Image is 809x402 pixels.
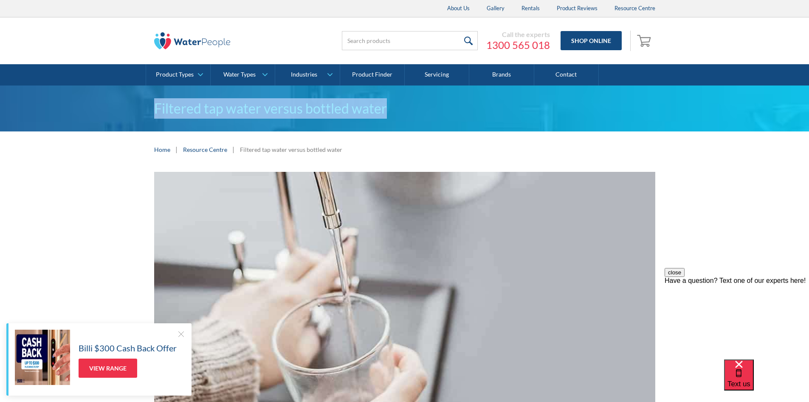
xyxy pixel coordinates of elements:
[211,64,275,86] a: Water Types
[469,64,534,86] a: Brands
[223,71,256,78] div: Water Types
[240,145,342,154] div: Filtered tap water versus bottled water
[79,342,177,354] h5: Billi $300 Cash Back Offer
[275,64,339,86] a: Industries
[154,98,655,119] h1: Filtered tap water versus bottled water
[486,39,550,51] a: 1300 565 018
[154,32,231,49] img: The Water People
[561,31,622,50] a: Shop Online
[340,64,405,86] a: Product Finder
[15,330,70,385] img: Billi $300 Cash Back Offer
[665,268,809,370] iframe: podium webchat widget prompt
[486,30,550,39] div: Call the experts
[79,359,137,378] a: View Range
[175,144,179,154] div: |
[183,145,227,154] a: Resource Centre
[156,71,194,78] div: Product Types
[635,31,655,51] a: Open empty cart
[146,64,210,86] a: Product Types
[637,34,653,47] img: shopping cart
[291,71,317,78] div: Industries
[231,144,236,154] div: |
[534,64,599,86] a: Contact
[154,145,170,154] a: Home
[405,64,469,86] a: Servicing
[724,359,809,402] iframe: podium webchat widget bubble
[342,31,478,50] input: Search products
